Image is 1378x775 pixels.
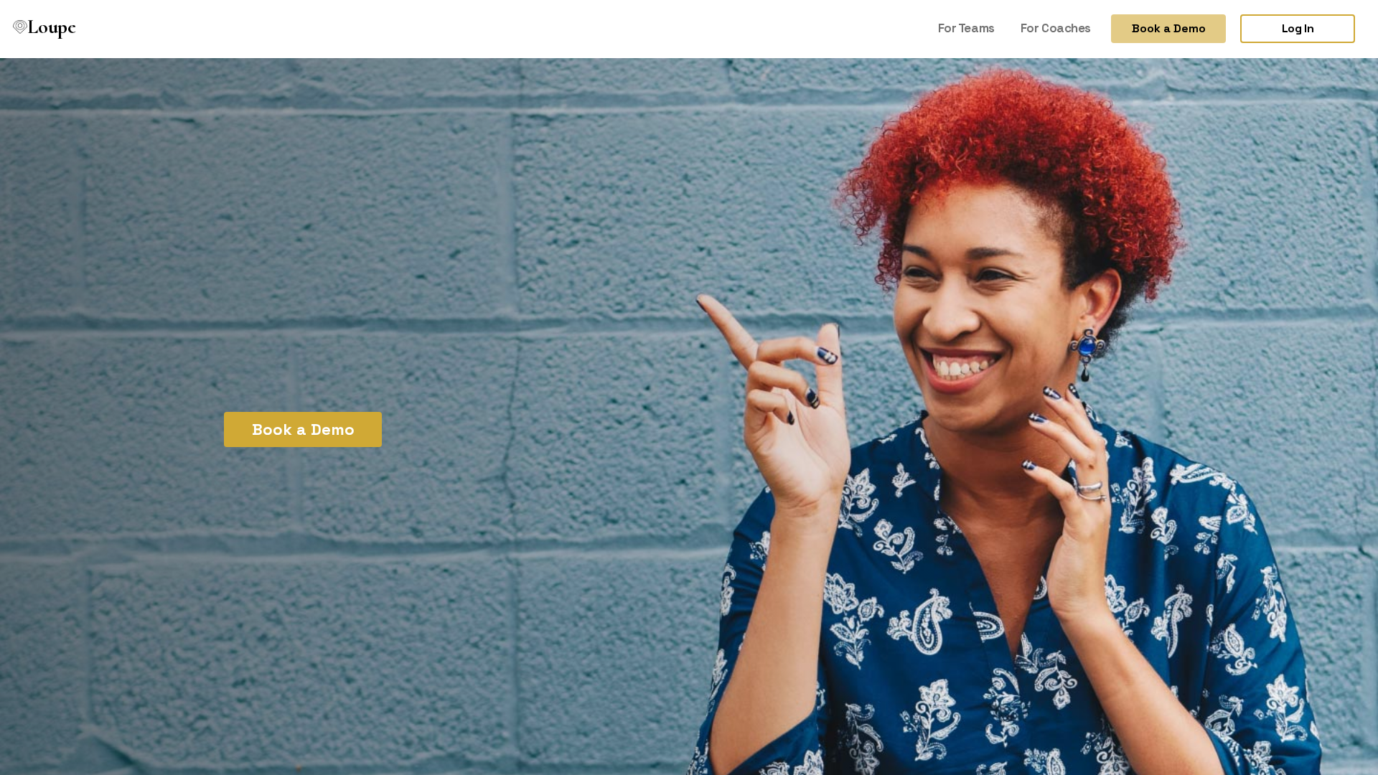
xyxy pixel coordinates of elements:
[1015,14,1097,42] a: For Coaches
[1111,14,1226,43] button: Book a Demo
[224,412,382,447] button: Book a Demo
[1240,14,1355,43] a: Log In
[932,14,1000,42] a: For Teams
[13,20,27,34] img: Loupe Logo
[9,14,80,44] a: Loupe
